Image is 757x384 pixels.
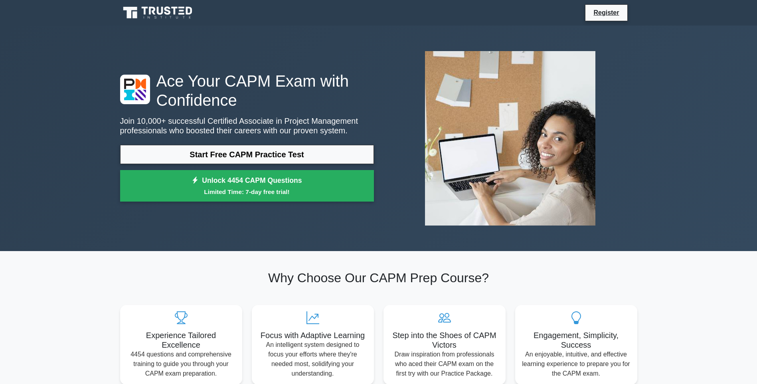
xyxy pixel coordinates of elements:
[130,187,364,196] small: Limited Time: 7-day free trial!
[390,350,499,378] p: Draw inspiration from professionals who aced their CAPM exam on the first try with our Practice P...
[120,270,637,285] h2: Why Choose Our CAPM Prep Course?
[258,340,368,378] p: An intelligent system designed to focus your efforts where they're needed most, solidifying your ...
[522,350,631,378] p: An enjoyable, intuitive, and effective learning experience to prepare you for the CAPM exam.
[120,71,374,110] h1: Ace Your CAPM Exam with Confidence
[258,331,368,340] h5: Focus with Adaptive Learning
[126,350,236,378] p: 4454 questions and comprehensive training to guide you through your CAPM exam preparation.
[120,116,374,135] p: Join 10,000+ successful Certified Associate in Project Management professionals who boosted their...
[120,170,374,202] a: Unlock 4454 CAPM QuestionsLimited Time: 7-day free trial!
[120,145,374,164] a: Start Free CAPM Practice Test
[126,331,236,350] h5: Experience Tailored Excellence
[390,331,499,350] h5: Step into the Shoes of CAPM Victors
[589,8,624,18] a: Register
[522,331,631,350] h5: Engagement, Simplicity, Success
